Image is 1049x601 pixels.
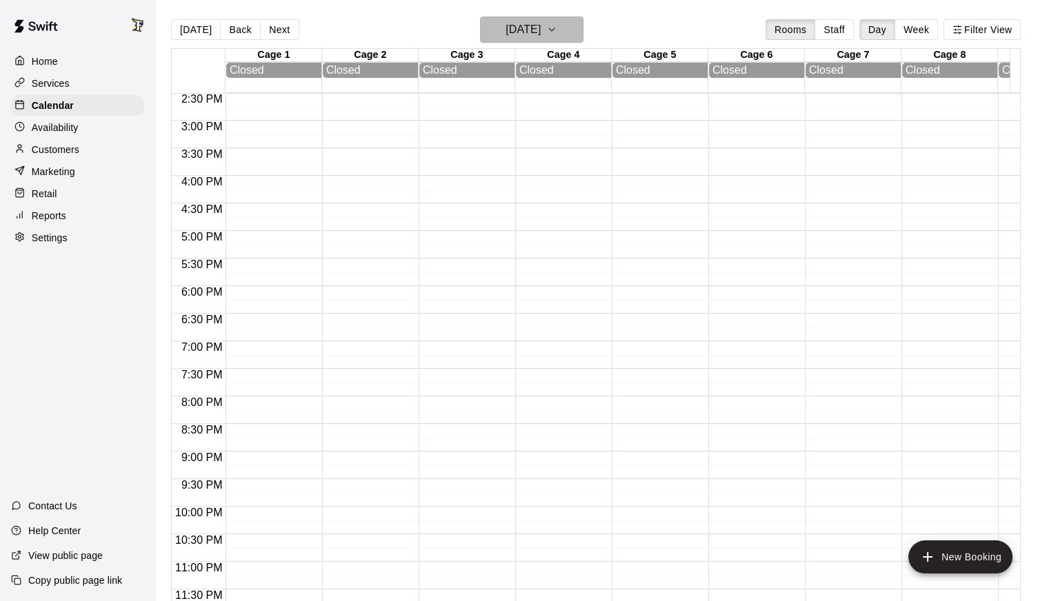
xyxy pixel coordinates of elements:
[11,227,144,248] a: Settings
[895,19,938,40] button: Week
[28,499,77,513] p: Contact Us
[515,49,612,62] div: Cage 4
[178,258,226,270] span: 5:30 PM
[32,187,57,201] p: Retail
[616,64,704,77] div: Closed
[178,203,226,215] span: 4:30 PM
[506,20,541,39] h6: [DATE]
[260,19,299,40] button: Next
[859,19,895,40] button: Day
[423,64,511,77] div: Closed
[178,93,226,105] span: 2:30 PM
[712,64,801,77] div: Closed
[809,64,897,77] div: Closed
[805,49,901,62] div: Cage 7
[11,183,144,204] a: Retail
[32,54,58,68] p: Home
[172,507,226,518] span: 10:00 PM
[11,139,144,160] a: Customers
[28,573,122,587] p: Copy public page link
[32,231,68,245] p: Settings
[32,165,75,179] p: Marketing
[326,64,414,77] div: Closed
[11,117,144,138] a: Availability
[908,540,1012,573] button: add
[178,286,226,298] span: 6:00 PM
[172,534,226,546] span: 10:30 PM
[11,51,144,72] a: Home
[178,176,226,187] span: 4:00 PM
[178,479,226,491] span: 9:30 PM
[226,49,322,62] div: Cage 1
[178,231,226,243] span: 5:00 PM
[519,64,608,77] div: Closed
[178,369,226,380] span: 7:30 PM
[178,121,226,132] span: 3:00 PM
[172,589,226,601] span: 11:30 PM
[943,19,1021,40] button: Filter View
[322,49,419,62] div: Cage 2
[220,19,261,40] button: Back
[32,77,70,90] p: Services
[766,19,815,40] button: Rooms
[172,562,226,573] span: 11:00 PM
[11,95,144,116] a: Calendar
[906,64,994,77] div: Closed
[28,549,103,562] p: View public page
[32,121,79,134] p: Availability
[28,524,81,538] p: Help Center
[11,161,144,182] a: Marketing
[178,341,226,353] span: 7:00 PM
[129,17,146,33] img: Trevor Walraven
[171,19,221,40] button: [DATE]
[815,19,854,40] button: Staff
[32,99,74,112] p: Calendar
[11,205,144,226] a: Reports
[126,11,155,39] div: Trevor Walraven
[708,49,805,62] div: Cage 6
[178,314,226,325] span: 6:30 PM
[178,396,226,408] span: 8:00 PM
[11,73,144,94] a: Services
[901,49,998,62] div: Cage 8
[612,49,708,62] div: Cage 5
[230,64,318,77] div: Closed
[480,17,583,43] button: [DATE]
[178,148,226,160] span: 3:30 PM
[178,451,226,463] span: 9:00 PM
[178,424,226,436] span: 8:30 PM
[32,143,79,156] p: Customers
[32,209,66,223] p: Reports
[419,49,515,62] div: Cage 3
